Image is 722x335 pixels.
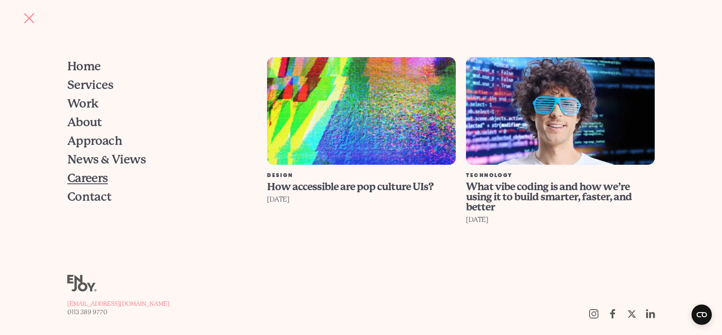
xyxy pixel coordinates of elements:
a: Follow us on Facebook [603,305,622,323]
span: Home [67,61,101,72]
span: Work [67,98,99,110]
div: [DATE] [267,194,456,205]
div: [DATE] [466,214,655,226]
img: How accessible are pop culture UIs? [267,57,456,165]
a: Follow us on Instagram [584,305,603,323]
a: https://uk.linkedin.com/company/enjoy-digital [641,305,660,323]
span: News & Views [67,154,146,166]
span: 0113 389 9770 [67,309,107,316]
button: Open CMP widget [692,305,712,325]
span: About [67,116,102,128]
span: Careers [67,172,108,184]
a: What vibe coding is and how we’re using it to build smarter, faster, and better Technology What v... [461,57,660,263]
span: [EMAIL_ADDRESS][DOMAIN_NAME] [67,300,169,307]
button: Site navigation [20,9,38,27]
a: Contact [67,188,244,206]
a: Approach [67,132,244,150]
a: News & Views [67,150,244,169]
a: Work [67,94,244,113]
a: Services [67,76,244,94]
span: What vibe coding is and how we’re using it to build smarter, faster, and better [466,181,632,213]
a: How accessible are pop culture UIs? Design How accessible are pop culture UIs? [DATE] [262,57,461,263]
a: Home [67,57,244,76]
img: What vibe coding is and how we’re using it to build smarter, faster, and better [466,57,655,165]
a: About [67,113,244,132]
span: Services [67,79,113,91]
a: Follow us on Twitter [622,305,641,323]
div: Technology [466,173,655,178]
span: Approach [67,135,122,147]
a: [EMAIL_ADDRESS][DOMAIN_NAME] [67,299,169,308]
a: Careers [67,169,244,188]
span: Contact [67,191,112,203]
span: How accessible are pop culture UIs? [267,181,433,193]
a: 0113 389 9770 [67,308,169,316]
div: Design [267,173,456,178]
